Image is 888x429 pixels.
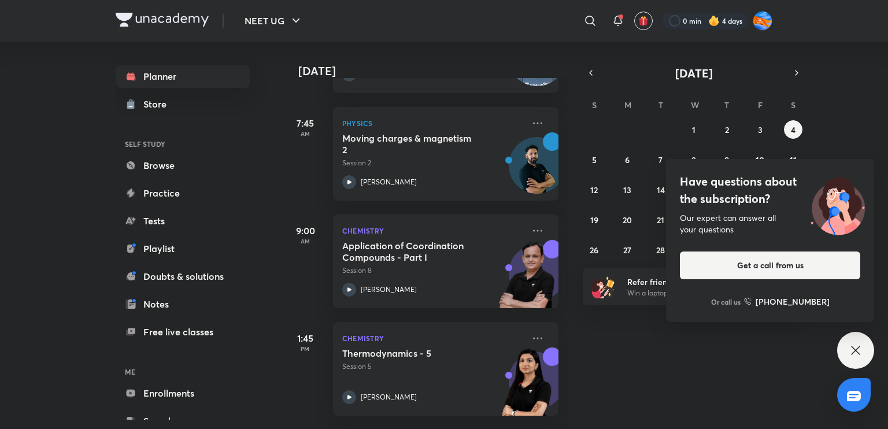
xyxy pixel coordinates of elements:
[590,245,598,256] abbr: October 26, 2025
[238,9,310,32] button: NEET UG
[634,12,653,30] button: avatar
[744,295,830,308] a: [PHONE_NUMBER]
[342,240,486,263] h5: Application of Coordination Compounds - Part I
[717,120,736,139] button: October 2, 2025
[298,64,570,78] h4: [DATE]
[592,154,597,165] abbr: October 5, 2025
[657,214,664,225] abbr: October 21, 2025
[623,184,631,195] abbr: October 13, 2025
[509,143,565,199] img: Avatar
[753,11,772,31] img: Adithya MA
[282,224,328,238] h5: 9:00
[692,124,695,135] abbr: October 1, 2025
[282,116,328,130] h5: 7:45
[618,180,637,199] button: October 13, 2025
[116,382,250,405] a: Enrollments
[590,214,598,225] abbr: October 19, 2025
[618,210,637,229] button: October 20, 2025
[361,177,417,187] p: [PERSON_NAME]
[590,184,598,195] abbr: October 12, 2025
[342,132,486,156] h5: Moving charges & magnetism 2
[585,241,604,259] button: October 26, 2025
[680,252,860,279] button: Get a call from us
[116,293,250,316] a: Notes
[801,173,874,235] img: ttu_illustration_new.svg
[361,392,417,402] p: [PERSON_NAME]
[756,295,830,308] h6: [PHONE_NUMBER]
[684,150,703,169] button: October 8, 2025
[116,93,250,116] a: Store
[618,150,637,169] button: October 6, 2025
[585,210,604,229] button: October 19, 2025
[784,150,802,169] button: October 11, 2025
[116,154,250,177] a: Browse
[116,265,250,288] a: Doubts & solutions
[751,150,769,169] button: October 10, 2025
[116,13,209,27] img: Company Logo
[143,97,173,111] div: Store
[116,209,250,232] a: Tests
[680,173,860,208] h4: Have questions about the subscription?
[342,224,524,238] p: Chemistry
[585,180,604,199] button: October 12, 2025
[751,120,769,139] button: October 3, 2025
[784,120,802,139] button: October 4, 2025
[116,237,250,260] a: Playlist
[342,116,524,130] p: Physics
[116,65,250,88] a: Planner
[658,99,663,110] abbr: Tuesday
[342,265,524,276] p: Session 8
[724,99,729,110] abbr: Thursday
[342,158,524,168] p: Session 2
[361,284,417,295] p: [PERSON_NAME]
[618,241,637,259] button: October 27, 2025
[623,214,632,225] abbr: October 20, 2025
[282,238,328,245] p: AM
[116,134,250,154] h6: SELF STUDY
[116,320,250,343] a: Free live classes
[758,124,763,135] abbr: October 3, 2025
[680,212,860,235] div: Our expert can answer all your questions
[282,130,328,137] p: AM
[691,154,696,165] abbr: October 8, 2025
[599,65,789,81] button: [DATE]
[711,297,741,307] p: Or call us
[791,124,795,135] abbr: October 4, 2025
[724,154,729,165] abbr: October 9, 2025
[627,276,769,288] h6: Refer friends
[657,184,665,195] abbr: October 14, 2025
[623,245,631,256] abbr: October 27, 2025
[717,150,736,169] button: October 9, 2025
[652,150,670,169] button: October 7, 2025
[116,362,250,382] h6: ME
[652,180,670,199] button: October 14, 2025
[791,99,795,110] abbr: Saturday
[592,275,615,298] img: referral
[652,210,670,229] button: October 21, 2025
[652,241,670,259] button: October 28, 2025
[116,13,209,29] a: Company Logo
[691,99,699,110] abbr: Wednesday
[725,124,729,135] abbr: October 2, 2025
[342,347,486,359] h5: Thermodynamics - 5
[658,154,663,165] abbr: October 7, 2025
[495,240,558,320] img: unacademy
[656,245,665,256] abbr: October 28, 2025
[756,154,764,165] abbr: October 10, 2025
[495,347,558,427] img: unacademy
[708,15,720,27] img: streak
[624,99,631,110] abbr: Monday
[758,99,763,110] abbr: Friday
[342,361,524,372] p: Session 5
[342,331,524,345] p: Chemistry
[592,99,597,110] abbr: Sunday
[790,154,797,165] abbr: October 11, 2025
[675,65,713,81] span: [DATE]
[627,288,769,298] p: Win a laptop, vouchers & more
[282,331,328,345] h5: 1:45
[638,16,649,26] img: avatar
[585,150,604,169] button: October 5, 2025
[625,154,630,165] abbr: October 6, 2025
[684,120,703,139] button: October 1, 2025
[282,345,328,352] p: PM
